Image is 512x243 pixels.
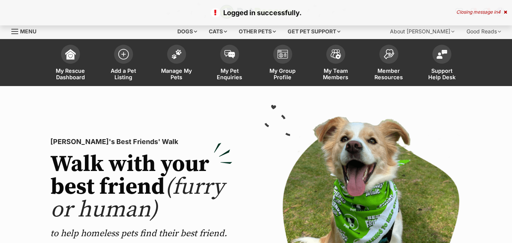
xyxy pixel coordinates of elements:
[118,49,129,60] img: add-pet-listing-icon-0afa8454b4691262ce3f59096e99ab1cd57d4a30225e0717b998d2c9b9846f56.svg
[172,24,202,39] div: Dogs
[65,49,76,60] img: dashboard-icon-eb2f2d2d3e046f16d808141f083e7271f6b2e854fb5c12c21221c1fb7104beca.svg
[372,67,406,80] span: Member Resources
[425,67,459,80] span: Support Help Desk
[277,50,288,59] img: group-profile-icon-3fa3cf56718a62981997c0bc7e787c4b2cf8bcc04b72c1350f741eb67cf2f40e.svg
[150,41,203,86] a: Manage My Pets
[309,41,362,86] a: My Team Members
[50,136,232,147] p: [PERSON_NAME]'s Best Friends' Walk
[50,153,232,221] h2: Walk with your best friend
[330,49,341,59] img: team-members-icon-5396bd8760b3fe7c0b43da4ab00e1e3bb1a5d9ba89233759b79545d2d3fc5d0d.svg
[385,24,460,39] div: About [PERSON_NAME]
[256,41,309,86] a: My Group Profile
[50,173,224,224] span: (furry or human)
[233,24,281,39] div: Other pets
[204,24,232,39] div: Cats
[319,67,353,80] span: My Team Members
[224,50,235,58] img: pet-enquiries-icon-7e3ad2cf08bfb03b45e93fb7055b45f3efa6380592205ae92323e6603595dc1f.svg
[384,49,394,59] img: member-resources-icon-8e73f808a243e03378d46382f2149f9095a855e16c252ad45f914b54edf8863c.svg
[20,28,36,34] span: Menu
[437,50,447,59] img: help-desk-icon-fdf02630f3aa405de69fd3d07c3f3aa587a6932b1a1747fa1d2bba05be0121f9.svg
[53,67,88,80] span: My Rescue Dashboard
[50,227,232,240] p: to help homeless pets find their best friend.
[461,24,506,39] div: Good Reads
[362,41,415,86] a: Member Resources
[97,41,150,86] a: Add a Pet Listing
[266,67,300,80] span: My Group Profile
[171,49,182,59] img: manage-my-pets-icon-02211641906a0b7f246fdf0571729dbe1e7629f14944591b6c1af311fb30b64b.svg
[106,67,141,80] span: Add a Pet Listing
[203,41,256,86] a: My Pet Enquiries
[415,41,468,86] a: Support Help Desk
[11,24,42,38] a: Menu
[282,24,346,39] div: Get pet support
[44,41,97,86] a: My Rescue Dashboard
[213,67,247,80] span: My Pet Enquiries
[160,67,194,80] span: Manage My Pets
